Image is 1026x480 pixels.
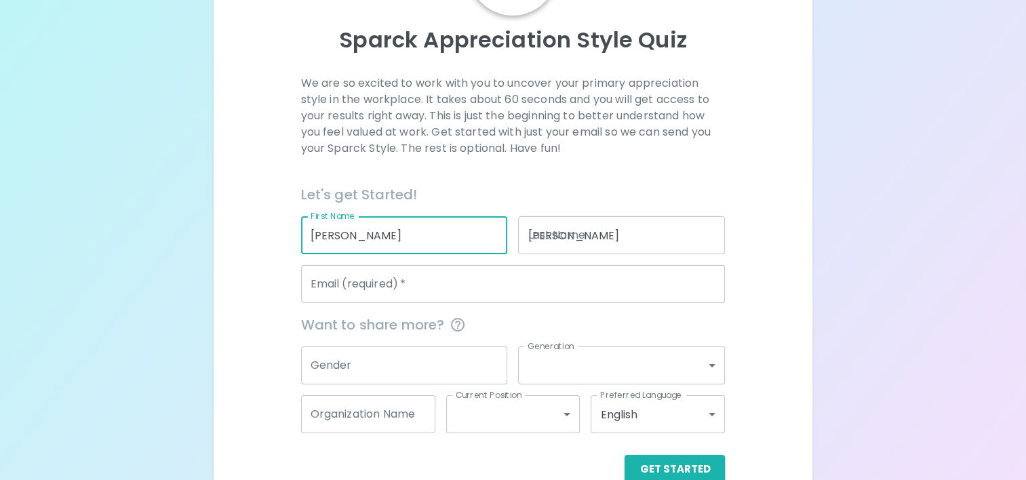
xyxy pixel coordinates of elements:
label: Generation [528,340,574,352]
svg: This information is completely confidential and only used for aggregated appreciation studies at ... [450,317,466,333]
p: We are so excited to work with you to uncover your primary appreciation style in the workplace. I... [301,75,726,157]
h6: Let's get Started! [301,184,726,205]
label: Preferred Language [600,389,682,401]
span: Want to share more? [301,314,726,336]
label: First Name [311,210,355,222]
label: Current Position [456,389,521,401]
div: English [591,395,725,433]
p: Sparck Appreciation Style Quiz [230,26,796,54]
